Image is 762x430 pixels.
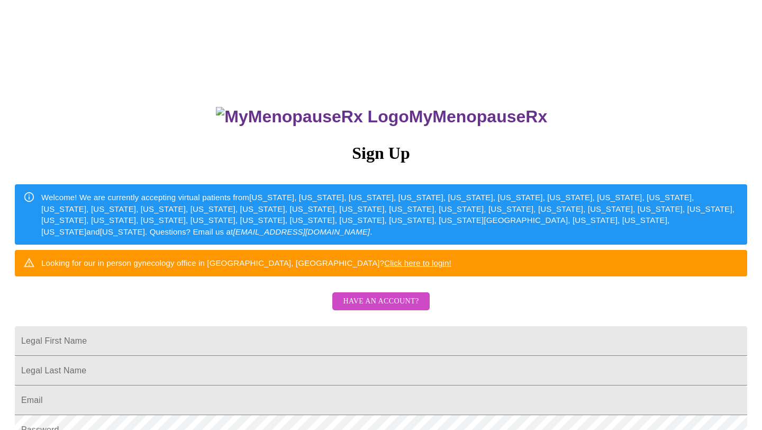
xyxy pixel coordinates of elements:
[15,144,747,163] h3: Sign Up
[41,253,451,273] div: Looking for our in person gynecology office in [GEOGRAPHIC_DATA], [GEOGRAPHIC_DATA]?
[216,107,409,127] img: MyMenopauseRx Logo
[41,187,739,241] div: Welcome! We are currently accepting virtual patients from [US_STATE], [US_STATE], [US_STATE], [US...
[330,304,432,313] a: Have an account?
[343,295,419,308] span: Have an account?
[332,292,429,311] button: Have an account?
[233,227,370,236] em: [EMAIL_ADDRESS][DOMAIN_NAME]
[16,107,748,127] h3: MyMenopauseRx
[384,258,451,267] a: Click here to login!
